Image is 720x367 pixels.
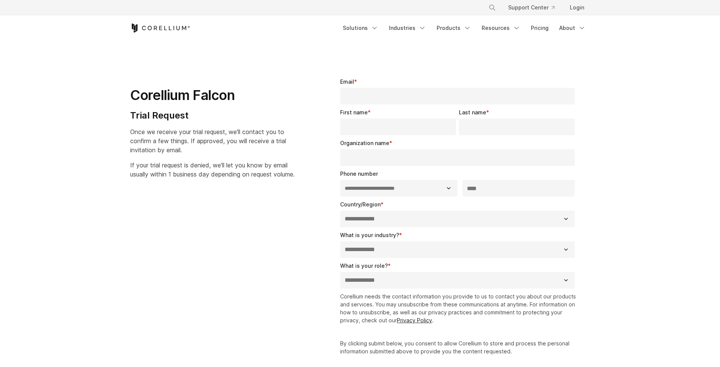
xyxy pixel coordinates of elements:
[555,21,590,35] a: About
[340,292,578,324] p: Corellium needs the contact information you provide to us to contact you about our products and s...
[397,317,432,323] a: Privacy Policy
[479,1,590,14] div: Navigation Menu
[130,128,286,154] span: Once we receive your trial request, we'll contact you to confirm a few things. If approved, you w...
[340,170,378,177] span: Phone number
[384,21,431,35] a: Industries
[338,21,590,35] div: Navigation Menu
[130,87,295,104] h1: Corellium Falcon
[502,1,561,14] a: Support Center
[564,1,590,14] a: Login
[130,110,295,121] h4: Trial Request
[340,201,381,208] span: Country/Region
[340,140,389,146] span: Organization name
[338,21,383,35] a: Solutions
[485,1,499,14] button: Search
[130,161,295,178] span: If your trial request is denied, we'll let you know by email usually within 1 business day depend...
[130,23,190,33] a: Corellium Home
[340,339,578,355] p: By clicking submit below, you consent to allow Corellium to store and process the personal inform...
[340,262,388,269] span: What is your role?
[340,78,354,85] span: Email
[459,109,486,116] span: Last name
[432,21,476,35] a: Products
[340,232,399,238] span: What is your industry?
[477,21,525,35] a: Resources
[526,21,553,35] a: Pricing
[340,109,368,116] span: First name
